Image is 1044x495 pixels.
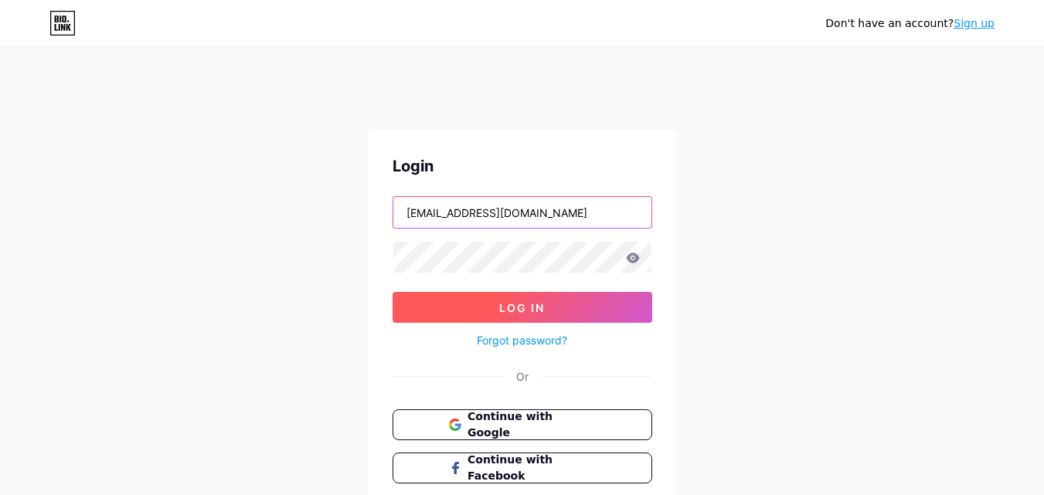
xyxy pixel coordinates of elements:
[468,452,595,484] span: Continue with Facebook
[393,197,651,228] input: Username
[516,368,529,385] div: Or
[393,409,652,440] button: Continue with Google
[393,154,652,178] div: Login
[393,453,652,483] button: Continue with Facebook
[393,292,652,323] button: Log In
[468,409,595,441] span: Continue with Google
[954,17,995,29] a: Sign up
[825,15,995,32] div: Don't have an account?
[499,301,545,314] span: Log In
[477,332,567,348] a: Forgot password?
